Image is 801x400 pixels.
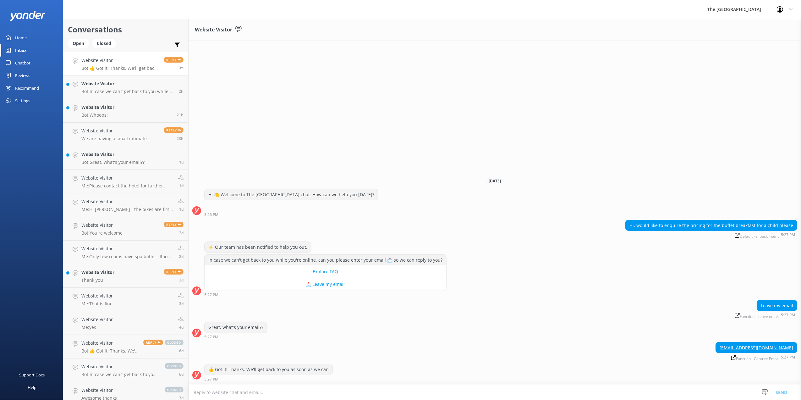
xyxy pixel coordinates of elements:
[81,230,123,236] p: Bot: You're welcome
[720,345,793,351] a: [EMAIL_ADDRESS][DOMAIN_NAME]
[164,127,184,133] span: Reply
[757,300,797,311] div: Leave my email
[81,175,173,181] h4: Website Visitor
[781,355,795,361] strong: 5:27 PM
[9,11,46,21] img: yonder-white-logo.png
[81,198,173,205] h4: Website Visitor
[68,24,184,36] h2: Conversations
[179,207,184,212] span: Aug 31 2025 06:40pm (UTC +12:00) Pacific/Auckland
[81,245,173,252] h4: Website Visitor
[92,39,116,48] div: Closed
[81,159,145,165] p: Bot: Great, what's your email??
[81,363,158,370] h4: Website Visitor
[28,381,36,394] div: Help
[733,313,797,319] div: Sep 02 2025 05:27pm (UTC +12:00) Pacific/Auckland
[177,112,184,118] span: Sep 01 2025 07:58pm (UTC +12:00) Pacific/Auckland
[19,369,45,381] div: Support Docs
[81,57,159,64] h4: Website Visitor
[165,387,184,392] span: closed
[63,358,188,382] a: Website VisitorBot:In case we can't get back to you while you're online, can you please enter you...
[81,387,117,394] h4: Website Visitor
[179,254,184,259] span: Aug 31 2025 01:14pm (UTC +12:00) Pacific/Auckland
[204,377,333,381] div: Sep 02 2025 05:27pm (UTC +12:00) Pacific/Auckland
[81,372,158,377] p: Bot: In case we can't get back to you while you're online, can you please enter your email 📩 so w...
[205,189,378,200] div: Hi 👋 Welcome to The [GEOGRAPHIC_DATA] chat. How can we help you [DATE]?
[81,325,113,330] p: Me: yes
[81,292,113,299] h4: Website Visitor
[81,207,173,212] p: Me: Hi [PERSON_NAME] - the bikes are first in first served ( not able to be booked ). Helmets are...
[15,82,39,94] div: Recommend
[81,104,114,111] h4: Website Visitor
[81,277,114,283] p: Thank you
[179,277,184,283] span: Aug 29 2025 09:02pm (UTC +12:00) Pacific/Auckland
[81,348,139,354] p: Bot: 👍 Got it! Thanks. We'll get back to you as soon as we can
[204,292,447,297] div: Sep 02 2025 05:27pm (UTC +12:00) Pacific/Auckland
[179,301,184,306] span: Aug 29 2025 06:11pm (UTC +12:00) Pacific/Auckland
[164,222,184,227] span: Reply
[485,178,505,184] span: [DATE]
[15,31,27,44] div: Home
[205,265,446,278] button: Explore FAQ
[63,288,188,311] a: Website VisitorMe:That is fine3d
[205,242,311,253] div: ⚡ Our team has been notified to help you out.
[204,335,267,339] div: Sep 02 2025 05:27pm (UTC +12:00) Pacific/Auckland
[63,264,188,288] a: Website VisitorThank youReply3d
[205,322,267,333] div: Great, what's your email??
[81,136,159,142] p: We are having a small intimate ceremony with dinner afterwards, and I have some table decor I jus...
[81,80,174,87] h4: Website Visitor
[179,159,184,165] span: Sep 01 2025 04:07pm (UTC +12:00) Pacific/Auckland
[735,313,779,319] span: Function - Leave email
[92,40,119,47] a: Closed
[81,65,159,71] p: Bot: 👍 Got it! Thanks. We'll get back to you as soon as we can
[63,123,188,146] a: Website VisitorWe are having a small intimate ceremony with dinner afterwards, and I have some ta...
[81,222,123,229] h4: Website Visitor
[81,89,174,94] p: Bot: In case we can't get back to you while you're online, can you please enter your email 📩 so w...
[15,57,30,69] div: Chatbot
[204,377,218,381] strong: 5:27 PM
[81,151,145,158] h4: Website Visitor
[81,112,114,118] p: Bot: Whoops!
[63,217,188,241] a: Website VisitorBot:You're welcomeReply2d
[179,230,184,236] span: Aug 31 2025 03:10pm (UTC +12:00) Pacific/Auckland
[179,348,184,353] span: Aug 27 2025 10:46am (UTC +12:00) Pacific/Auckland
[716,355,797,361] div: Sep 02 2025 05:27pm (UTC +12:00) Pacific/Auckland
[81,254,173,259] p: Me: Only few rooms have spa baths - Room 841 which is a King Studio ot & a Suite. whe making a bo...
[205,278,446,291] button: 📩 Leave my email
[178,65,184,70] span: Sep 02 2025 05:27pm (UTC +12:00) Pacific/Auckland
[179,183,184,188] span: Sep 01 2025 09:39am (UTC +12:00) Pacific/Auckland
[179,89,184,94] span: Sep 02 2025 02:35pm (UTC +12:00) Pacific/Auckland
[63,193,188,217] a: Website VisitorMe:Hi [PERSON_NAME] - the bikes are first in first served ( not able to be booked ...
[143,340,163,345] span: Reply
[63,335,188,358] a: Website VisitorBot:👍 Got it! Thanks. We'll get back to you as soon as we canReplyclosed6d
[63,146,188,170] a: Website VisitorBot:Great, what's your email??1d
[63,99,188,123] a: Website VisitorBot:Whoops!21h
[81,340,139,347] h4: Website Visitor
[731,355,779,361] span: Function - Capture Email
[781,233,795,238] strong: 5:27 PM
[205,364,332,375] div: 👍 Got it! Thanks. We'll get back to you as soon as we can
[81,183,173,189] p: Me: Please contact the hotel for further information or assistance in making a booking
[204,212,378,217] div: Sep 02 2025 05:26pm (UTC +12:00) Pacific/Auckland
[177,136,184,141] span: Sep 01 2025 05:32pm (UTC +12:00) Pacific/Auckland
[15,69,30,82] div: Reviews
[781,313,795,319] strong: 5:27 PM
[15,94,30,107] div: Settings
[63,75,188,99] a: Website VisitorBot:In case we can't get back to you while you're online, can you please enter you...
[204,335,218,339] strong: 5:27 PM
[63,311,188,335] a: Website VisitorMe:yes4d
[63,52,188,75] a: Website VisitorBot:👍 Got it! Thanks. We'll get back to you as soon as we canReply1m
[81,269,114,276] h4: Website Visitor
[735,233,779,238] span: Default Fallback Intent
[81,301,113,307] p: Me: That is fine
[179,372,184,377] span: Aug 27 2025 09:46am (UTC +12:00) Pacific/Auckland
[68,40,92,47] a: Open
[81,316,113,323] h4: Website Visitor
[81,127,159,134] h4: Website Visitor
[164,269,184,275] span: Reply
[626,220,797,231] div: Hi, would like to enquire the pricing for the buffet breakfast for a child please
[205,255,446,265] div: In case we can't get back to you while you're online, can you please enter your email 📩 so we can...
[204,213,218,217] strong: 5:26 PM
[625,232,797,238] div: Sep 02 2025 05:27pm (UTC +12:00) Pacific/Auckland
[15,44,27,57] div: Inbox
[165,363,184,369] span: closed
